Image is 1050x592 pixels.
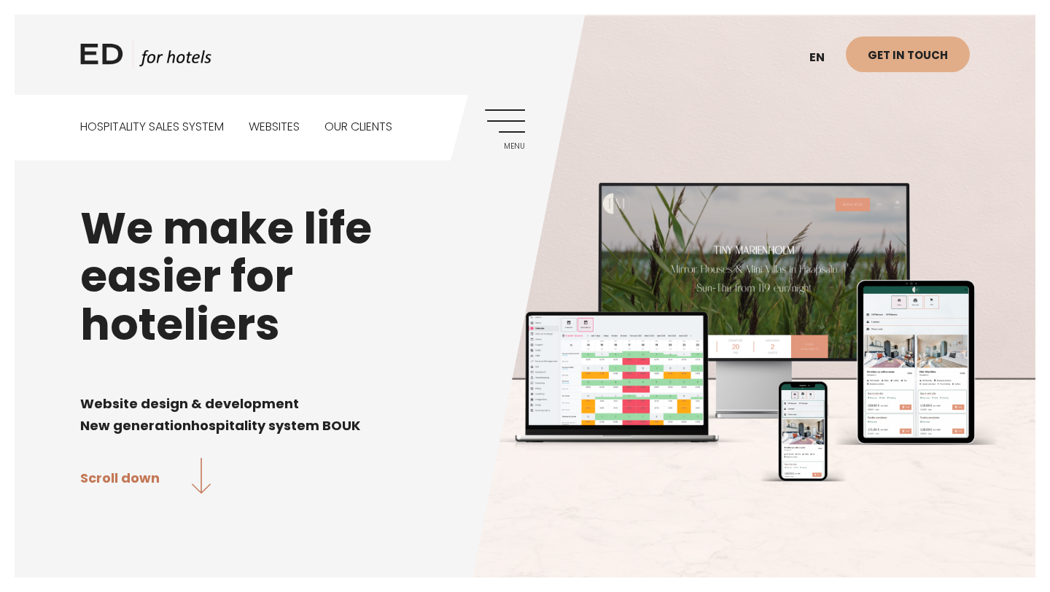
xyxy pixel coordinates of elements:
div: Page 1 [80,370,970,436]
a: Scroll down [80,458,211,496]
span: hospitality system BOUK [191,416,360,435]
span: Menu [485,142,525,151]
a: Hospitality sales system [80,95,224,160]
a: Websites [249,95,300,160]
a: Get in touch [846,36,970,72]
a: Our clients [324,95,392,160]
a: Menu [485,109,525,149]
span: Website design & development New generation [80,394,299,435]
a: en [802,40,846,76]
a: ED HOTELS [80,40,211,77]
h1: We make life easier for hoteliers [80,204,970,348]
